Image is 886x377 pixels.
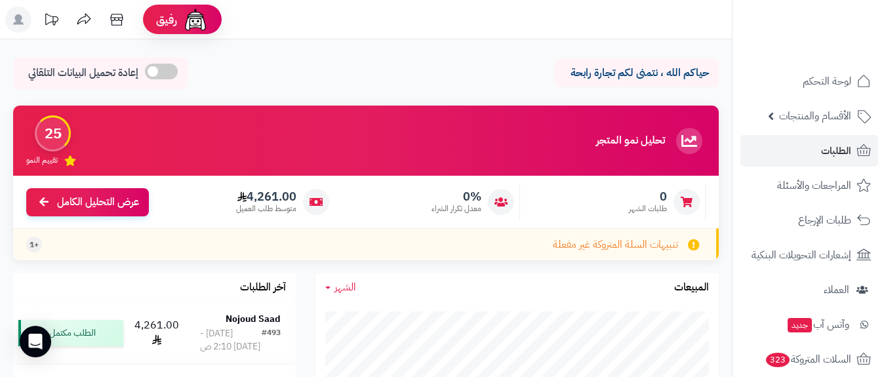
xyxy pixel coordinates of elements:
[740,274,878,306] a: العملاء
[18,320,123,346] div: الطلب مكتمل
[629,189,667,204] span: 0
[325,280,356,295] a: الشهر
[26,188,149,216] a: عرض التحليل الكامل
[740,239,878,271] a: إشعارات التحويلات البنكية
[824,281,849,299] span: العملاء
[432,203,481,214] span: معدل تكرار الشراء
[777,176,851,195] span: المراجعات والأسئلة
[786,315,849,334] span: وآتس آب
[797,20,874,48] img: logo-2.png
[788,318,812,332] span: جديد
[57,195,139,210] span: عرض التحليل الكامل
[596,135,665,147] h3: تحليل نمو المتجر
[26,155,58,166] span: تقييم النمو
[565,66,709,81] p: حياكم الله ، نتمنى لكم تجارة رابحة
[553,237,678,252] span: تنبيهات السلة المتروكة غير مفعلة
[200,327,262,353] div: [DATE] - [DATE] 2:10 ص
[432,189,481,204] span: 0%
[30,239,39,250] span: +1
[740,66,878,97] a: لوحة التحكم
[240,282,286,294] h3: آخر الطلبات
[334,279,356,295] span: الشهر
[740,309,878,340] a: وآتس آبجديد
[752,246,851,264] span: إشعارات التحويلات البنكية
[129,302,185,364] td: 4,261.00
[182,7,209,33] img: ai-face.png
[35,7,68,36] a: تحديثات المنصة
[156,12,177,28] span: رفيق
[28,66,138,81] span: إعادة تحميل البيانات التلقائي
[236,203,296,214] span: متوسط طلب العميل
[798,211,851,229] span: طلبات الإرجاع
[629,203,667,214] span: طلبات الشهر
[262,327,281,353] div: #493
[740,344,878,375] a: السلات المتروكة323
[765,350,851,368] span: السلات المتروكة
[226,312,281,326] strong: Nojoud Saad
[821,142,851,160] span: الطلبات
[236,189,296,204] span: 4,261.00
[20,326,51,357] div: Open Intercom Messenger
[779,107,851,125] span: الأقسام والمنتجات
[674,282,709,294] h3: المبيعات
[740,135,878,167] a: الطلبات
[740,170,878,201] a: المراجعات والأسئلة
[740,205,878,236] a: طلبات الإرجاع
[765,352,791,368] span: 323
[803,72,851,90] span: لوحة التحكم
